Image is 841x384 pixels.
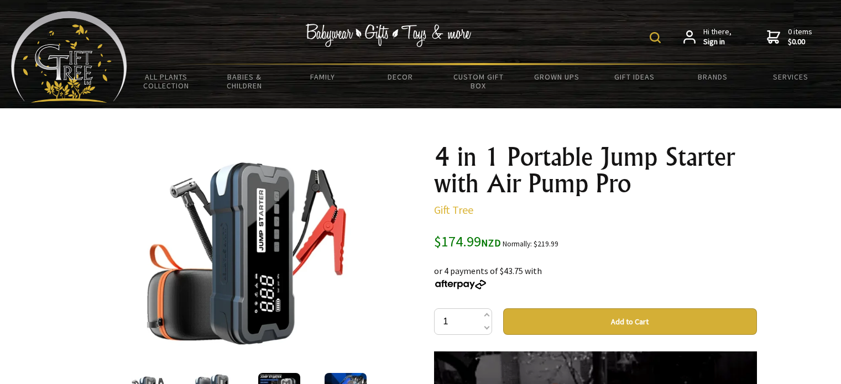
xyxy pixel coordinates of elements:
a: 0 items$0.00 [767,27,812,46]
span: Hi there, [703,27,732,46]
a: Custom Gift Box [440,65,518,97]
a: Gift Tree [434,203,473,217]
img: Babywear - Gifts - Toys & more [306,24,472,47]
strong: $0.00 [788,37,812,47]
a: Brands [674,65,752,88]
img: 4 in 1 Portable Jump Starter with Air Pump Pro [138,144,353,359]
strong: Sign in [703,37,732,47]
div: or 4 payments of $43.75 with [434,251,757,291]
a: Hi there,Sign in [683,27,732,46]
a: Babies & Children [205,65,283,97]
small: Normally: $219.99 [503,239,558,249]
a: Services [752,65,830,88]
a: Family [283,65,361,88]
img: product search [650,32,661,43]
a: Grown Ups [518,65,596,88]
span: NZD [481,236,501,249]
a: All Plants Collection [127,65,205,97]
a: Decor [362,65,440,88]
a: Gift Ideas [596,65,673,88]
img: Babyware - Gifts - Toys and more... [11,11,127,103]
span: $174.99 [434,232,501,250]
span: 0 items [788,27,812,46]
button: Add to Cart [503,308,757,335]
h1: 4 in 1 Portable Jump Starter with Air Pump Pro [434,144,757,197]
img: Afterpay [434,280,487,290]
